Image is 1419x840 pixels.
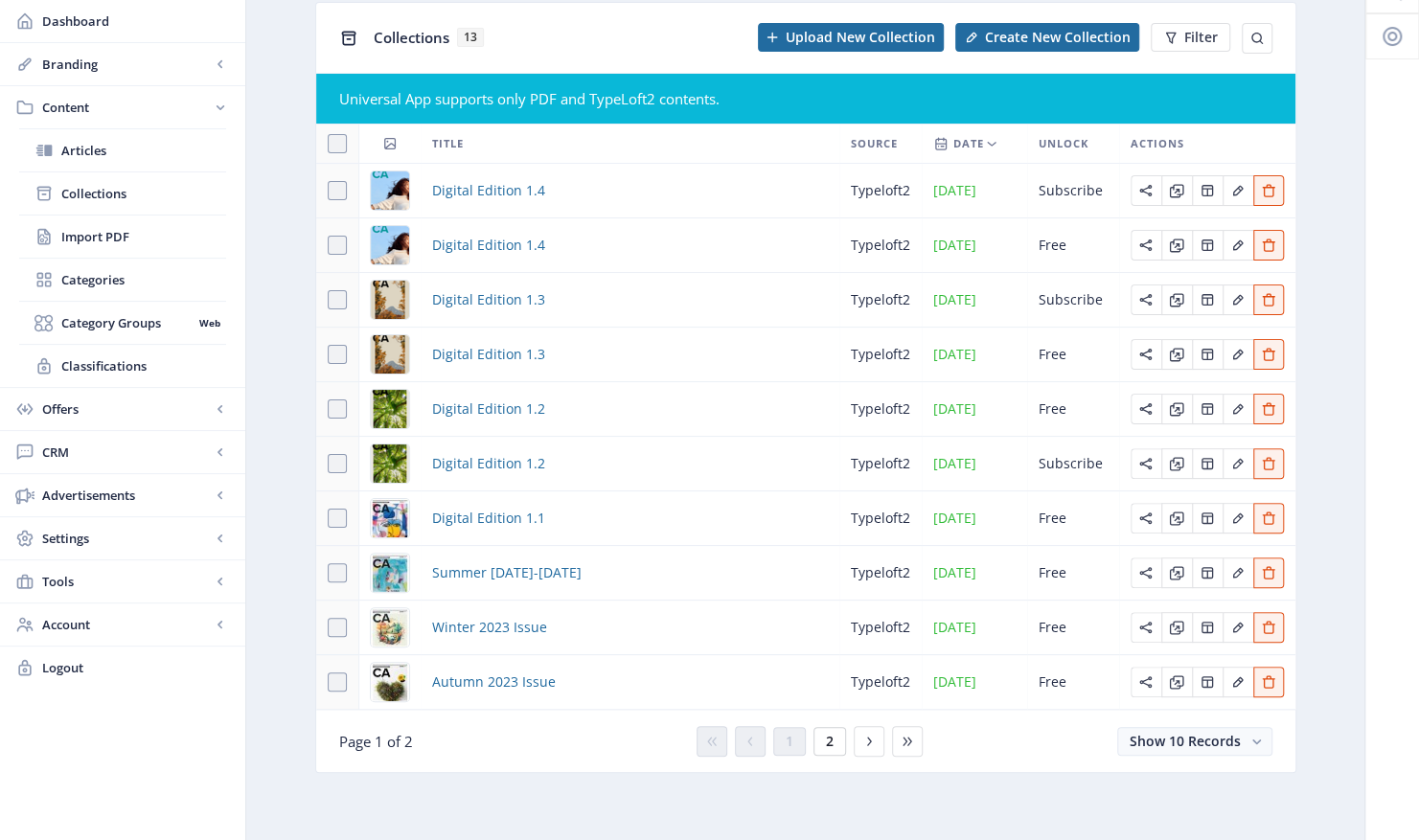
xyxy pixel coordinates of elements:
button: Upload New Collection [758,23,944,52]
button: Filter [1151,23,1230,52]
span: Filter [1184,30,1218,45]
span: Classifications [61,356,226,375]
td: Subscribe [1027,273,1119,328]
span: Upload New Collection [786,30,935,45]
a: Edit page [1161,344,1192,362]
a: Digital Edition 1.2 [432,452,545,475]
a: Edit page [1161,562,1192,580]
a: Edit page [1161,398,1192,417]
td: Free [1027,655,1119,710]
span: 13 [457,28,484,47]
a: Edit page [1253,180,1284,198]
td: Free [1027,491,1119,546]
td: [DATE] [922,655,1027,710]
a: Edit page [1192,344,1223,362]
a: Import PDF [19,216,226,258]
div: Universal App supports only PDF and TypeLoft2 contents. [339,89,1272,108]
a: Edit page [1223,398,1253,417]
a: Category GroupsWeb [19,302,226,344]
span: Branding [42,55,211,74]
a: Edit page [1161,671,1192,690]
a: Digital Edition 1.2 [432,397,545,420]
a: Edit page [1192,453,1223,471]
span: Offers [42,399,211,419]
td: Subscribe [1027,164,1119,218]
button: Create New Collection [955,23,1139,52]
td: Free [1027,218,1119,273]
span: 1 [786,734,793,749]
a: Edit page [1192,671,1223,690]
span: Category Groups [61,313,193,332]
button: Show 10 Records [1117,727,1272,756]
a: Edit page [1253,289,1284,307]
a: Edit page [1223,453,1253,471]
img: 33edbad0-973d-4786-84e1-6f624c3889ac.png [371,444,409,483]
a: Digital Edition 1.3 [432,343,545,366]
a: Winter 2023 Issue [432,616,547,639]
a: Categories [19,259,226,301]
td: [DATE] [922,382,1027,437]
a: Edit page [1192,617,1223,635]
a: Edit page [1192,180,1223,198]
a: Edit page [1223,617,1253,635]
a: Edit page [1131,453,1161,471]
span: 2 [826,734,834,749]
a: Digital Edition 1.4 [432,234,545,257]
a: Edit page [1223,508,1253,526]
a: Edit page [1223,344,1253,362]
a: Collections [19,172,226,215]
img: a78b0ab4-99b0-4341-9f9e-80be30e53d9a.png [371,226,409,264]
span: Digital Edition 1.4 [432,179,545,202]
a: Edit page [1253,562,1284,580]
button: 2 [813,727,846,756]
a: Edit page [1253,453,1284,471]
td: typeloft2 [839,328,922,382]
img: acf6ee49-fb1c-4e63-a664-845dada2d9b4.jpg [371,554,409,592]
img: 499c4a05-6b06-4b08-9879-7b8ba6b34636.jpg [371,608,409,647]
td: Free [1027,546,1119,601]
td: [DATE] [922,546,1027,601]
a: Edit page [1253,508,1284,526]
span: Content [42,98,211,117]
a: Edit page [1131,289,1161,307]
img: 33edbad0-973d-4786-84e1-6f624c3889ac.png [371,390,409,428]
td: [DATE] [922,491,1027,546]
a: Edit page [1131,344,1161,362]
td: typeloft2 [839,218,922,273]
a: Edit page [1192,398,1223,417]
span: Page 1 of 2 [339,732,413,751]
nb-badge: Web [193,313,226,332]
a: Edit page [1131,398,1161,417]
span: Dashboard [42,11,230,31]
td: [DATE] [922,273,1027,328]
td: typeloft2 [839,437,922,491]
a: Edit page [1223,235,1253,253]
td: [DATE] [922,437,1027,491]
span: Summer [DATE]-[DATE] [432,561,582,584]
td: [DATE] [922,218,1027,273]
a: Autumn 2023 Issue [432,670,556,693]
a: Edit page [1253,671,1284,690]
a: Edit page [1192,562,1223,580]
td: typeloft2 [839,164,922,218]
span: Categories [61,270,226,289]
span: Actions [1131,132,1184,155]
a: Articles [19,129,226,171]
td: typeloft2 [839,491,922,546]
img: a78b0ab4-99b0-4341-9f9e-80be30e53d9a.png [371,171,409,210]
td: [DATE] [922,164,1027,218]
a: Edit page [1161,453,1192,471]
img: 17beff89-46e5-491c-9505-68dcfe563613.jpg [371,663,409,701]
span: Unlock [1039,132,1088,155]
a: New page [944,23,1139,52]
span: Source [851,132,898,155]
a: Edit page [1253,398,1284,417]
span: Logout [42,658,230,677]
a: Edit page [1161,617,1192,635]
a: Digital Edition 1.1 [432,507,545,530]
a: Edit page [1161,508,1192,526]
img: cover.jpg [371,499,409,537]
